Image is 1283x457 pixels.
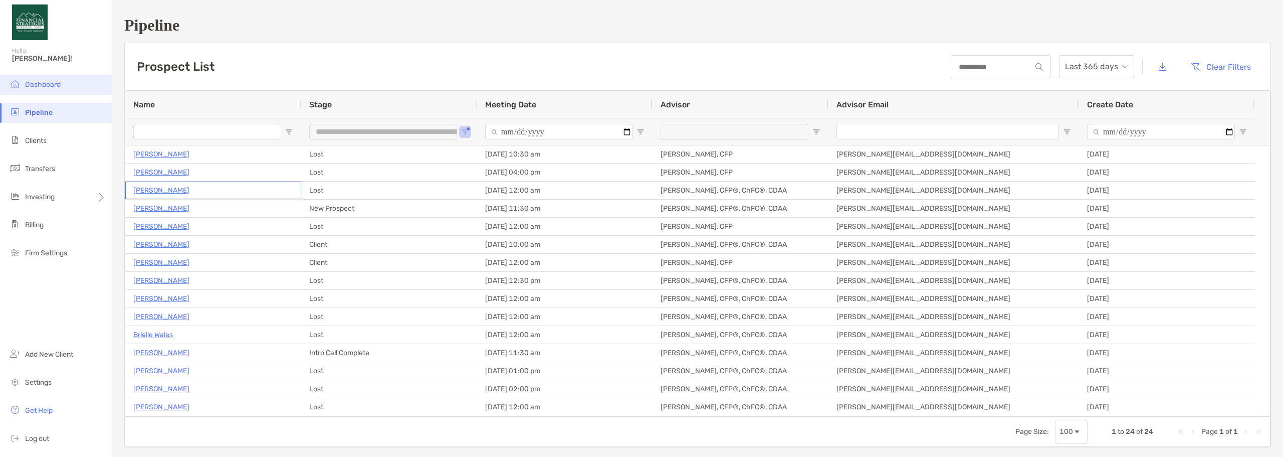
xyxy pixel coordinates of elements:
span: 1 [1219,427,1224,436]
div: [PERSON_NAME][EMAIL_ADDRESS][DOMAIN_NAME] [828,362,1079,380]
span: Billing [25,221,44,229]
a: [PERSON_NAME] [133,256,189,269]
div: [PERSON_NAME], CFP®, ChFC®, CDAA [653,398,828,416]
button: Open Filter Menu [636,128,645,136]
div: Lost [301,145,477,163]
div: Page Size: [1015,427,1049,436]
img: dashboard icon [9,78,21,90]
span: Create Date [1087,100,1133,109]
p: [PERSON_NAME] [133,311,189,323]
span: Log out [25,434,49,443]
div: [DATE] [1079,236,1255,253]
span: 1 [1233,427,1238,436]
img: get-help icon [9,404,21,416]
img: billing icon [9,218,21,230]
div: Lost [301,326,477,344]
a: [PERSON_NAME] [133,292,189,305]
div: [PERSON_NAME][EMAIL_ADDRESS][DOMAIN_NAME] [828,182,1079,199]
div: [DATE] [1079,182,1255,199]
span: Pipeline [25,108,53,117]
div: [DATE] [1079,272,1255,289]
img: settings icon [9,376,21,388]
div: [PERSON_NAME], CFP [653,145,828,163]
a: [PERSON_NAME] [133,383,189,395]
a: [PERSON_NAME] [133,401,189,413]
div: [PERSON_NAME][EMAIL_ADDRESS][DOMAIN_NAME] [828,254,1079,271]
p: [PERSON_NAME] [133,220,189,233]
span: Advisor Email [836,100,889,109]
div: [PERSON_NAME][EMAIL_ADDRESS][DOMAIN_NAME] [828,272,1079,289]
a: [PERSON_NAME] [133,202,189,215]
a: [PERSON_NAME] [133,148,189,161]
h3: Prospect List [137,60,215,74]
span: Dashboard [25,80,61,89]
input: Meeting Date Filter Input [485,124,632,140]
div: [PERSON_NAME][EMAIL_ADDRESS][DOMAIN_NAME] [828,398,1079,416]
span: 24 [1126,427,1135,436]
div: Page Size [1055,420,1088,444]
span: Add New Client [25,350,73,359]
div: Next Page [1242,428,1250,436]
div: [PERSON_NAME][EMAIL_ADDRESS][DOMAIN_NAME] [828,145,1079,163]
span: 1 [1112,427,1116,436]
div: [PERSON_NAME][EMAIL_ADDRESS][DOMAIN_NAME] [828,308,1079,326]
img: add_new_client icon [9,348,21,360]
span: Settings [25,378,52,387]
div: [DATE] 11:30 am [477,200,653,217]
span: Stage [309,100,332,109]
div: [DATE] 12:30 pm [477,272,653,289]
div: [PERSON_NAME][EMAIL_ADDRESS][DOMAIN_NAME] [828,380,1079,398]
button: Open Filter Menu [812,128,820,136]
div: Client [301,254,477,271]
div: Lost [301,308,477,326]
div: [DATE] [1079,254,1255,271]
img: transfers icon [9,162,21,174]
div: [DATE] 04:00 pm [477,164,653,181]
div: [PERSON_NAME], CFP®, ChFC®, CDAA [653,326,828,344]
div: [DATE] [1079,326,1255,344]
div: [PERSON_NAME], CFP [653,254,828,271]
button: Open Filter Menu [461,128,469,136]
div: [DATE] [1079,308,1255,326]
div: Last Page [1254,428,1262,436]
div: [PERSON_NAME], CFP®, ChFC®, CDAA [653,290,828,308]
div: [DATE] 12:00 am [477,182,653,199]
button: Open Filter Menu [1063,128,1071,136]
div: Lost [301,182,477,199]
span: Name [133,100,155,109]
div: [PERSON_NAME], CFP®, ChFC®, CDAA [653,362,828,380]
a: [PERSON_NAME] [133,166,189,179]
span: Clients [25,136,47,145]
div: [DATE] 12:00 am [477,308,653,326]
span: of [1136,427,1143,436]
div: [PERSON_NAME][EMAIL_ADDRESS][DOMAIN_NAME] [828,164,1079,181]
div: [PERSON_NAME][EMAIL_ADDRESS][DOMAIN_NAME] [828,326,1079,344]
div: [DATE] [1079,200,1255,217]
div: [PERSON_NAME][EMAIL_ADDRESS][DOMAIN_NAME] [828,290,1079,308]
a: Brielle Wales [133,329,173,341]
button: Open Filter Menu [1239,128,1247,136]
span: Meeting Date [485,100,536,109]
img: input icon [1035,63,1043,71]
div: [PERSON_NAME], CFP®, ChFC®, CDAA [653,236,828,253]
div: [PERSON_NAME], CFP [653,164,828,181]
span: Firm Settings [25,249,67,257]
span: Page [1201,427,1218,436]
img: pipeline icon [9,106,21,118]
div: [PERSON_NAME], CFP®, ChFC®, CDAA [653,380,828,398]
a: [PERSON_NAME] [133,274,189,287]
div: First Page [1177,428,1185,436]
button: Clear Filters [1182,56,1258,78]
img: Zoe Logo [12,4,48,40]
div: Previous Page [1189,428,1197,436]
div: [DATE] 11:30 am [477,344,653,362]
div: New Prospect [301,200,477,217]
div: [DATE] 12:00 am [477,398,653,416]
div: [PERSON_NAME][EMAIL_ADDRESS][DOMAIN_NAME] [828,236,1079,253]
div: Lost [301,362,477,380]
